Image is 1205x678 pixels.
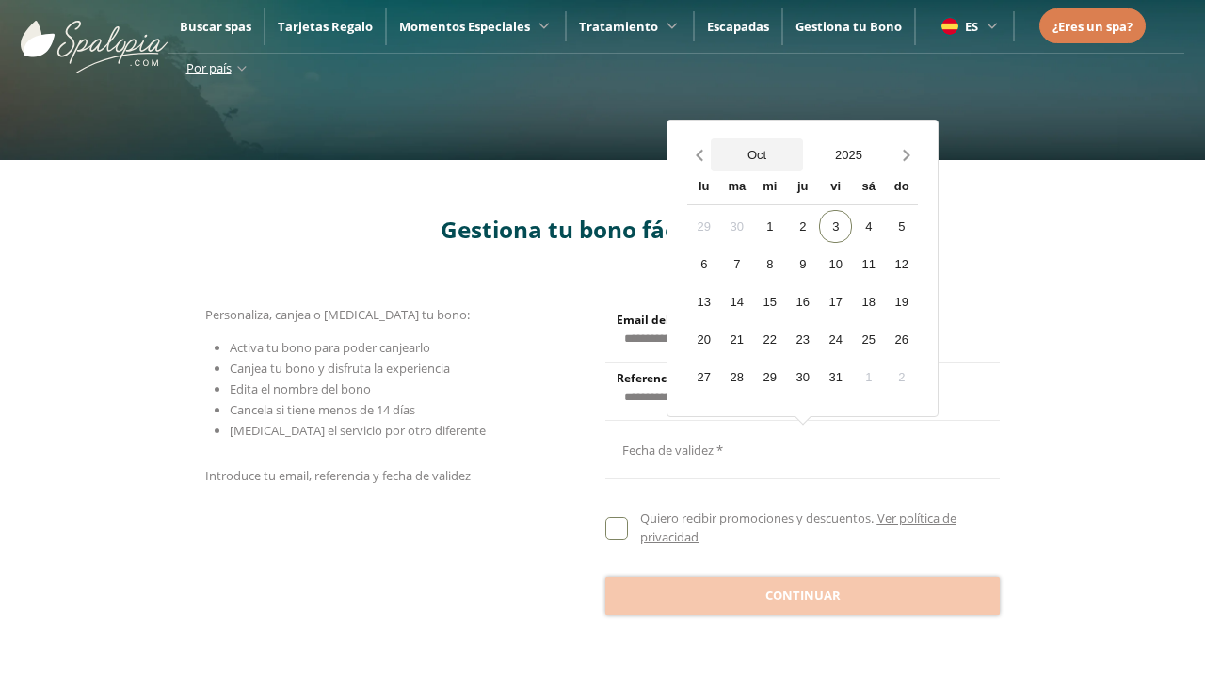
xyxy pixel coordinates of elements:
div: 21 [720,323,753,356]
button: Next month [894,138,918,171]
div: 19 [885,285,918,318]
span: Gestiona tu bono fácilmente [441,214,764,245]
span: Cancela si tiene menos de 14 días [230,401,415,418]
button: Previous month [687,138,711,171]
div: 25 [852,323,885,356]
div: 5 [885,210,918,243]
div: 18 [852,285,885,318]
div: 12 [885,248,918,281]
div: 17 [819,285,852,318]
div: do [885,171,918,204]
div: 8 [753,248,786,281]
div: 14 [720,285,753,318]
div: Calendar days [687,210,918,394]
div: mi [753,171,786,204]
div: Calendar wrapper [687,171,918,394]
div: 1 [753,210,786,243]
div: 22 [753,323,786,356]
span: Activa tu bono para poder canjearlo [230,339,430,356]
span: ¿Eres un spa? [1052,18,1133,35]
button: Open months overlay [711,138,803,171]
div: sá [852,171,885,204]
span: Canjea tu bono y disfruta la experiencia [230,360,450,377]
div: 31 [819,361,852,394]
span: Quiero recibir promociones y descuentos. [640,509,874,526]
a: Tarjetas Regalo [278,18,373,35]
div: 10 [819,248,852,281]
div: 28 [720,361,753,394]
span: Por país [186,59,232,76]
div: 29 [753,361,786,394]
div: 2 [786,210,819,243]
div: lu [687,171,720,204]
div: 4 [852,210,885,243]
span: [MEDICAL_DATA] el servicio por otro diferente [230,422,486,439]
div: 16 [786,285,819,318]
div: 30 [720,210,753,243]
div: 26 [885,323,918,356]
span: Personaliza, canjea o [MEDICAL_DATA] tu bono: [205,306,470,323]
button: Open years overlay [803,138,895,171]
div: 23 [786,323,819,356]
div: 3 [819,210,852,243]
div: 20 [687,323,720,356]
div: 1 [852,361,885,394]
img: ImgLogoSpalopia.BvClDcEz.svg [21,2,168,73]
div: 24 [819,323,852,356]
div: vi [819,171,852,204]
div: 30 [786,361,819,394]
div: ju [786,171,819,204]
a: ¿Eres un spa? [1052,16,1133,37]
div: ma [720,171,753,204]
div: 29 [687,210,720,243]
div: 13 [687,285,720,318]
div: 9 [786,248,819,281]
div: 11 [852,248,885,281]
div: 6 [687,248,720,281]
div: 2 [885,361,918,394]
a: Gestiona tu Bono [795,18,902,35]
div: 15 [753,285,786,318]
span: Introduce tu email, referencia y fecha de validez [205,467,471,484]
button: Continuar [605,577,1000,615]
div: 27 [687,361,720,394]
a: Buscar spas [180,18,251,35]
a: Ver política de privacidad [640,509,956,545]
span: Edita el nombre del bono [230,380,371,397]
a: Escapadas [707,18,769,35]
div: 7 [720,248,753,281]
span: Continuar [765,587,841,605]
